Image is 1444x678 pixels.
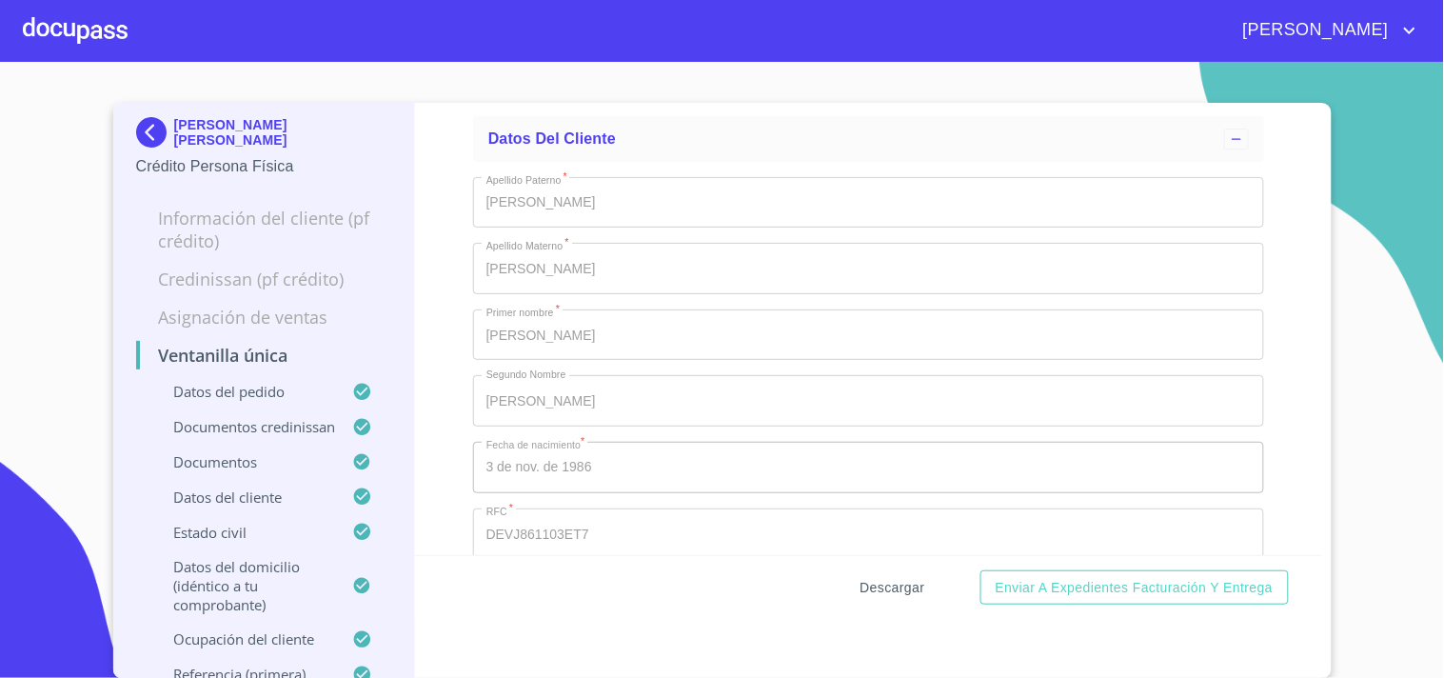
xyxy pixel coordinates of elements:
button: account of current user [1229,15,1421,46]
p: Ventanilla única [136,344,392,367]
p: Datos del cliente [136,488,353,507]
div: [PERSON_NAME] [PERSON_NAME] [136,117,392,155]
span: [PERSON_NAME] [1229,15,1398,46]
button: Descargar [853,570,933,606]
p: Credinissan (PF crédito) [136,268,392,290]
p: Crédito Persona Física [136,155,392,178]
span: Enviar a Expedientes Facturación y Entrega [996,576,1274,600]
p: Información del cliente (PF crédito) [136,207,392,252]
button: Enviar a Expedientes Facturación y Entrega [980,570,1289,606]
p: Estado civil [136,523,353,542]
p: Documentos CrediNissan [136,417,353,436]
div: Datos del cliente [473,116,1264,162]
p: Datos del pedido [136,382,353,401]
p: [PERSON_NAME] [PERSON_NAME] [174,117,392,148]
span: Datos del cliente [488,130,616,147]
img: Docupass spot blue [136,117,174,148]
span: Descargar [860,576,925,600]
p: Documentos [136,452,353,471]
p: Datos del domicilio (idéntico a tu comprobante) [136,557,353,614]
p: Asignación de Ventas [136,306,392,329]
p: Ocupación del Cliente [136,629,353,648]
